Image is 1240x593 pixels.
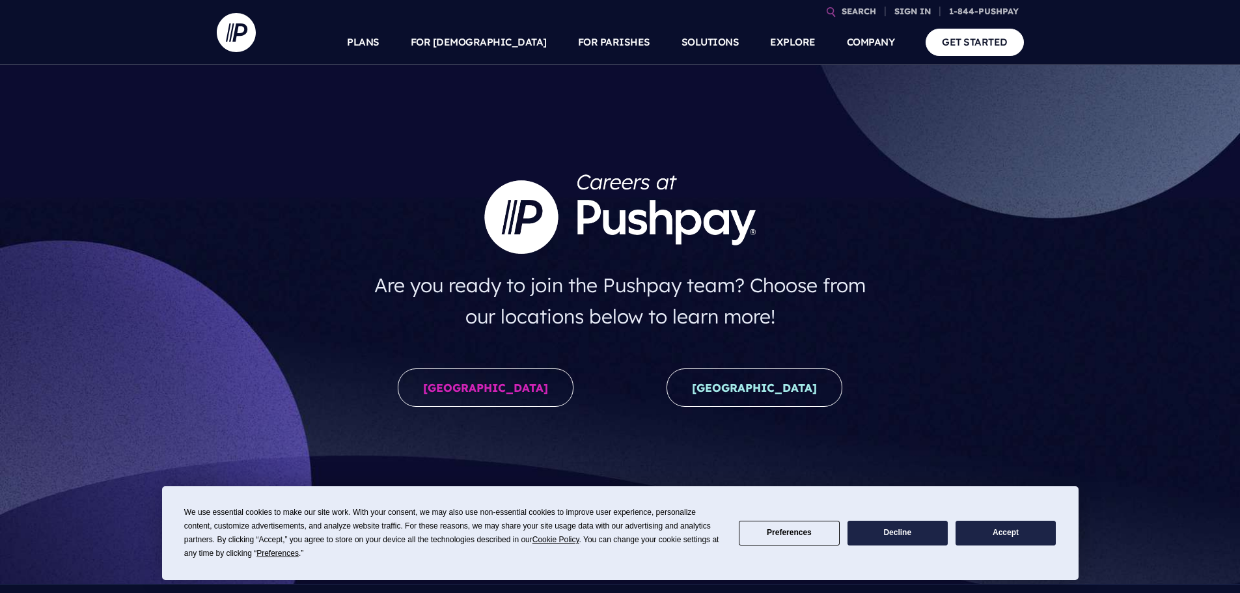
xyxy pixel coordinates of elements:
a: SOLUTIONS [682,20,739,65]
a: [GEOGRAPHIC_DATA] [667,368,842,407]
div: We use essential cookies to make our site work. With your consent, we may also use non-essential ... [184,506,723,560]
a: FOR [DEMOGRAPHIC_DATA] [411,20,547,65]
button: Decline [847,521,948,546]
a: PLANS [347,20,379,65]
button: Accept [956,521,1056,546]
a: EXPLORE [770,20,816,65]
a: FOR PARISHES [578,20,650,65]
span: Preferences [256,549,299,558]
h4: Are you ready to join the Pushpay team? Choose from our locations below to learn more! [361,264,879,337]
div: Cookie Consent Prompt [162,486,1079,580]
a: COMPANY [847,20,895,65]
a: [GEOGRAPHIC_DATA] [398,368,573,407]
a: GET STARTED [926,29,1024,55]
button: Preferences [739,521,839,546]
span: Cookie Policy [532,535,579,544]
